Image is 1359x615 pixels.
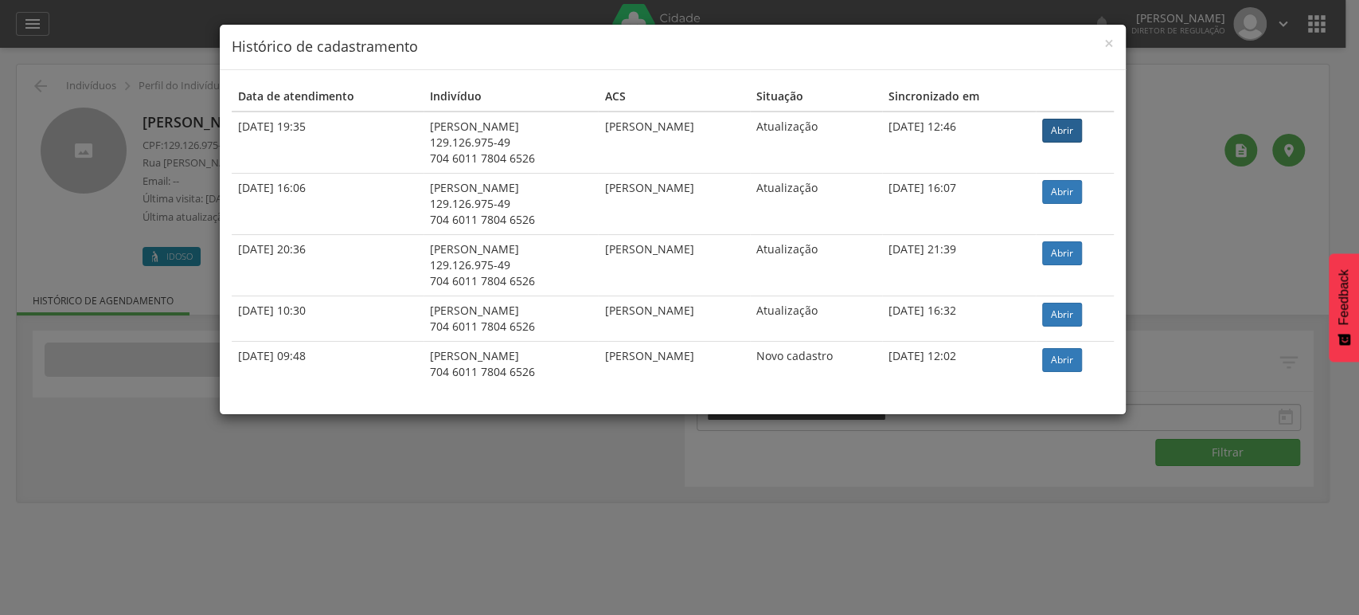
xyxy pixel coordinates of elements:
[1329,253,1359,362] button: Feedback - Mostrar pesquisa
[882,234,1036,296] td: [DATE] 21:39
[756,348,876,364] div: Novo cadastro
[756,241,876,257] div: Atualização
[882,296,1036,341] td: [DATE] 16:32
[598,82,749,112] th: ACS
[430,319,592,335] div: 704 6011 7804 6526
[1042,303,1082,327] a: Abrir
[430,212,592,228] div: 704 6011 7804 6526
[1337,269,1351,325] span: Feedback
[232,37,1114,57] h4: Histórico de cadastramento
[430,135,592,151] div: 129.126.975-49
[598,234,749,296] td: [PERSON_NAME]
[430,303,592,319] div: [PERSON_NAME]
[598,173,749,234] td: [PERSON_NAME]
[598,341,749,386] td: [PERSON_NAME]
[430,348,592,364] div: [PERSON_NAME]
[750,82,882,112] th: Situação
[232,173,424,234] td: [DATE] 16:06
[1104,32,1114,54] span: ×
[882,173,1036,234] td: [DATE] 16:07
[1104,35,1114,52] button: Close
[430,241,592,257] div: [PERSON_NAME]
[756,119,876,135] div: Atualização
[1042,180,1082,204] a: Abrir
[232,296,424,341] td: [DATE] 10:30
[1042,241,1082,265] a: Abrir
[430,119,592,135] div: [PERSON_NAME]
[430,151,592,166] div: 704 6011 7804 6526
[598,296,749,341] td: [PERSON_NAME]
[1042,119,1082,143] a: Abrir
[882,341,1036,386] td: [DATE] 12:02
[882,112,1036,174] td: [DATE] 12:46
[430,364,592,380] div: 704 6011 7804 6526
[882,82,1036,112] th: Sincronizado em
[756,180,876,196] div: Atualização
[424,82,599,112] th: Indivíduo
[232,234,424,296] td: [DATE] 20:36
[598,112,749,174] td: [PERSON_NAME]
[232,341,424,386] td: [DATE] 09:48
[756,303,876,319] div: Atualização
[1042,348,1082,372] a: Abrir
[430,180,592,196] div: [PERSON_NAME]
[430,196,592,212] div: 129.126.975-49
[430,273,592,289] div: 704 6011 7804 6526
[430,257,592,273] div: 129.126.975-49
[232,82,424,112] th: Data de atendimento
[232,112,424,174] td: [DATE] 19:35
